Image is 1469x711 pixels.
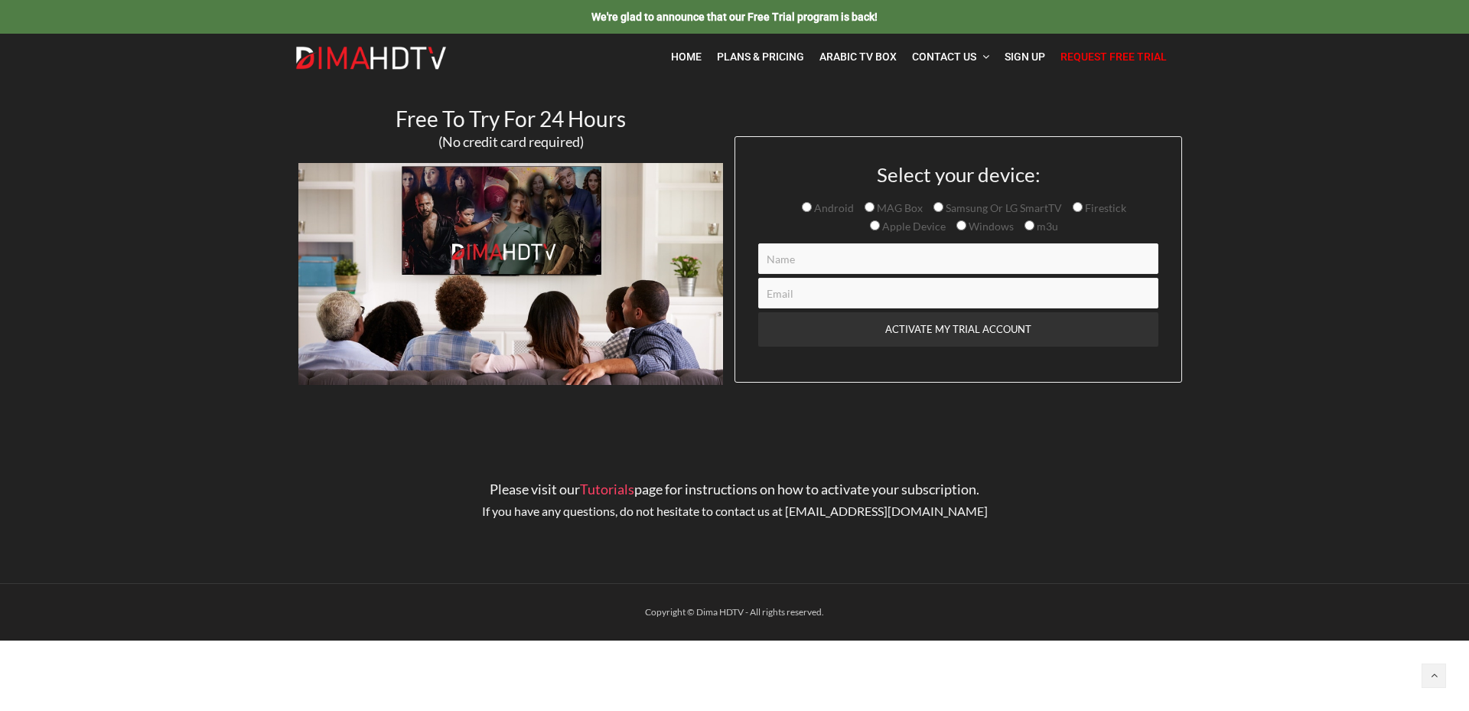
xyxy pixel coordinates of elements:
span: MAG Box [875,201,923,214]
input: Windows [956,220,966,230]
span: Firestick [1083,201,1126,214]
input: Apple Device [870,220,880,230]
a: We're glad to announce that our Free Trial program is back! [591,10,878,23]
a: Back to top [1422,664,1446,688]
a: Contact Us [904,41,997,73]
a: Tutorials [580,481,634,497]
span: Home [671,51,702,63]
span: Sign Up [1005,51,1045,63]
a: Plans & Pricing [709,41,812,73]
a: Request Free Trial [1053,41,1174,73]
span: Windows [966,220,1014,233]
span: Free To Try For 24 Hours [396,106,626,132]
img: Dima HDTV [295,46,448,70]
input: Android [802,202,812,212]
span: (No credit card required) [438,133,584,150]
input: Name [758,243,1158,274]
a: Arabic TV Box [812,41,904,73]
span: Please visit our page for instructions on how to activate your subscription. [490,481,979,497]
span: We're glad to announce that our Free Trial program is back! [591,11,878,23]
input: m3u [1024,220,1034,230]
input: Samsung Or LG SmartTV [933,202,943,212]
span: If you have any questions, do not hesitate to contact us at [EMAIL_ADDRESS][DOMAIN_NAME] [482,504,988,518]
span: Samsung Or LG SmartTV [943,201,1062,214]
a: Home [663,41,709,73]
input: ACTIVATE MY TRIAL ACCOUNT [758,312,1158,347]
span: Contact Us [912,51,976,63]
form: Contact form [747,164,1170,382]
div: Copyright © Dima HDTV - All rights reserved. [287,603,1182,621]
span: Select your device: [877,162,1041,187]
input: MAG Box [865,202,875,212]
input: Firestick [1073,202,1083,212]
span: Arabic TV Box [819,51,897,63]
span: Request Free Trial [1060,51,1167,63]
span: m3u [1034,220,1058,233]
input: Email [758,278,1158,308]
span: Android [812,201,854,214]
a: Sign Up [997,41,1053,73]
span: Apple Device [880,220,946,233]
span: Plans & Pricing [717,51,804,63]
